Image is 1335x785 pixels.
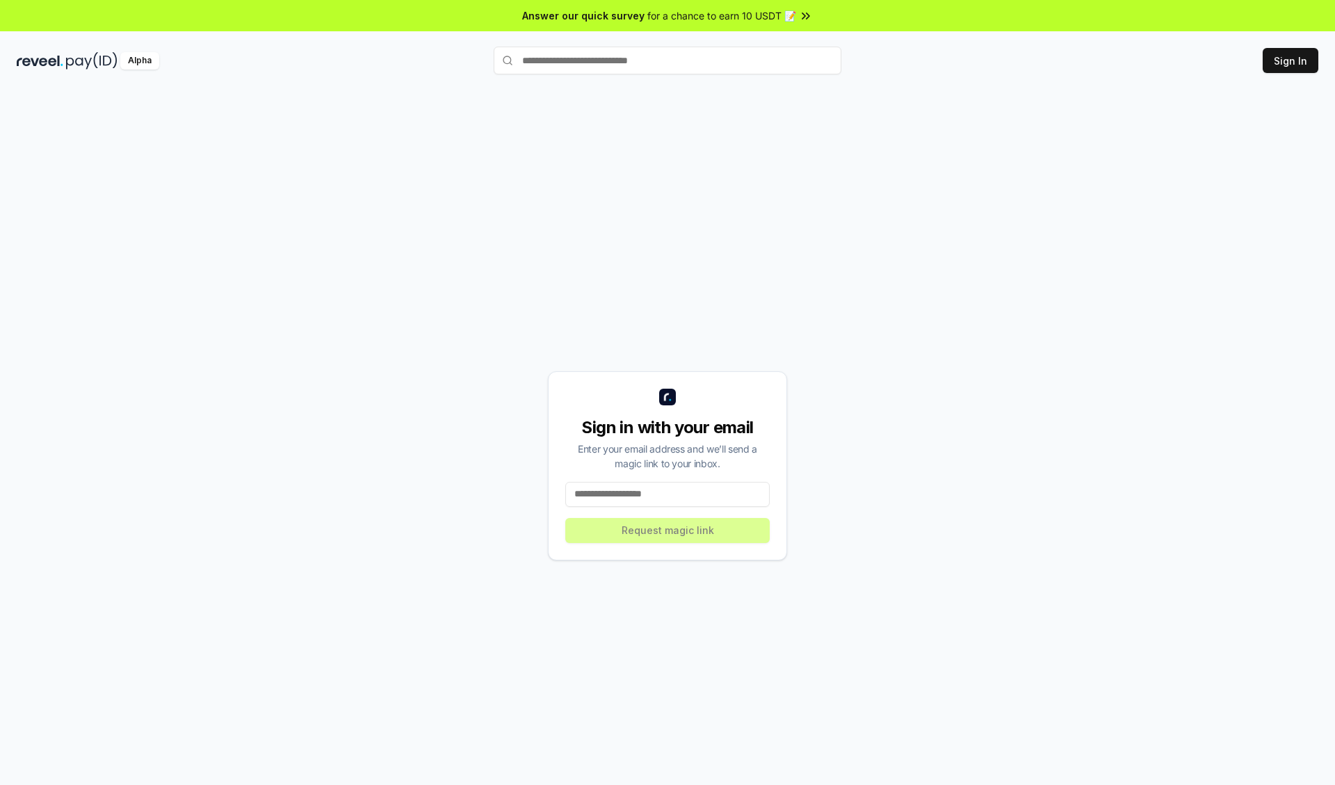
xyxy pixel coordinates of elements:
img: logo_small [659,389,676,405]
button: Sign In [1263,48,1318,73]
img: reveel_dark [17,52,63,70]
div: Sign in with your email [565,416,770,439]
span: for a chance to earn 10 USDT 📝 [647,8,796,23]
div: Alpha [120,52,159,70]
span: Answer our quick survey [522,8,645,23]
img: pay_id [66,52,118,70]
div: Enter your email address and we’ll send a magic link to your inbox. [565,442,770,471]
